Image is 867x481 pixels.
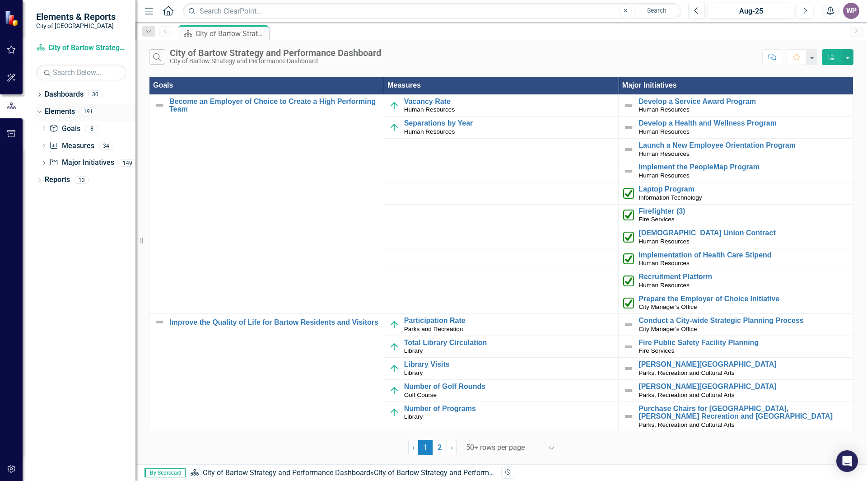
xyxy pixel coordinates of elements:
img: Not Defined [154,100,165,111]
span: City Manager's Office [639,326,697,332]
div: 13 [75,176,89,184]
img: Completed [623,210,634,220]
img: Completed [623,276,634,286]
img: Not Defined [623,363,634,374]
a: Recruitment Platform [639,273,848,281]
input: Search ClearPoint... [183,3,681,19]
img: On Target [389,407,400,418]
span: Human Resources [639,282,690,289]
a: Implement the PeopleMap Program [639,163,848,171]
a: Major Initiatives [49,158,114,168]
div: City of Bartow Strategy and Performance Dashboard [170,48,381,58]
button: Aug-25 [708,3,794,19]
a: Number of Golf Rounds [404,383,614,391]
a: [PERSON_NAME][GEOGRAPHIC_DATA] [639,383,848,391]
span: Library [404,413,423,420]
a: 2 [433,440,447,455]
span: Human Resources [639,106,690,113]
a: Firefighter (3) [639,207,848,215]
a: Improve the Quality of Life for Bartow Residents and Visitors [169,318,379,327]
img: Not Defined [623,341,634,352]
span: Human Resources [639,128,690,135]
span: Fire Services [639,347,674,354]
span: Library [404,369,423,376]
span: Parks and Recreation [404,326,463,332]
span: City Manager's Office [639,304,697,310]
img: On Target [389,100,400,111]
img: Not Defined [623,100,634,111]
a: Become an Employer of Choice to Create a High Performing Team [169,98,379,113]
div: » [190,468,494,478]
img: Not Defined [623,144,634,155]
span: Parks, Recreation and Cultural Arts [639,369,734,376]
a: Total Library Circulation [404,339,614,347]
a: Fire Public Safety Facility Planning [639,339,848,347]
a: Implementation of Health Care Stipend [639,251,848,259]
img: On Target [389,319,400,330]
a: Prepare the Employer of Choice Initiative [639,295,848,303]
span: 1 [418,440,433,455]
span: Human Resources [639,172,690,179]
img: Not Defined [623,385,634,396]
input: Search Below... [36,65,126,80]
img: Completed [623,298,634,308]
div: 8 [85,125,99,132]
div: 191 [79,108,97,116]
td: Double-Click to Edit Right Click for Context Menu [149,94,384,313]
img: On Target [389,363,400,374]
img: On Target [389,122,400,133]
span: Human Resources [404,106,455,113]
a: City of Bartow Strategy and Performance Dashboard [203,468,370,477]
small: City of [GEOGRAPHIC_DATA] [36,22,116,29]
span: Library [404,347,423,354]
a: Develop a Health and Wellness Program [639,119,848,127]
img: Completed [623,253,634,264]
a: Laptop Program [639,185,848,193]
a: Elements [45,107,75,117]
span: Golf Course [404,392,437,398]
a: Measures [49,141,94,151]
a: Dashboards [45,89,84,100]
span: Parks, Recreation and Cultural Arts [639,392,734,398]
a: Develop a Service Award Program [639,98,848,106]
img: Not Defined [623,166,634,177]
div: 149 [119,159,135,167]
div: Open Intercom Messenger [836,450,858,472]
a: Conduct a City-wide Strategic Planning Process [639,317,848,325]
button: Search [634,5,679,17]
img: Completed [623,188,634,199]
img: On Target [389,341,400,352]
span: Search [647,7,667,14]
div: City of Bartow Strategy and Performance Dashboard [196,28,266,39]
img: Completed [623,232,634,243]
a: Number of Programs [404,405,614,413]
a: [PERSON_NAME][GEOGRAPHIC_DATA] [639,360,848,369]
span: Human Resources [404,128,455,135]
img: Not Defined [154,317,165,327]
a: City of Bartow Strategy and Performance Dashboard [36,43,126,53]
a: Reports [45,175,70,185]
img: Not Defined [623,411,634,422]
span: Information Technology [639,194,702,201]
div: Aug-25 [711,6,791,17]
img: ClearPoint Strategy [5,10,20,26]
a: [DEMOGRAPHIC_DATA] Union Contract [639,229,848,237]
span: ‹ [412,443,415,452]
img: Not Defined [623,319,634,330]
span: Parks, Recreation and Cultural Arts [639,421,734,428]
div: City of Bartow Strategy and Performance Dashboard [170,58,381,65]
div: 30 [88,91,103,98]
img: Not Defined [623,122,634,133]
span: Elements & Reports [36,11,116,22]
span: › [451,443,453,452]
a: Goals [49,124,80,134]
a: Participation Rate [404,317,614,325]
span: Fire Services [639,216,674,223]
img: On Target [389,385,400,396]
a: Library Visits [404,360,614,369]
span: Human Resources [639,260,690,266]
button: WP [843,3,859,19]
a: Separations by Year [404,119,614,127]
div: 34 [99,142,113,149]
